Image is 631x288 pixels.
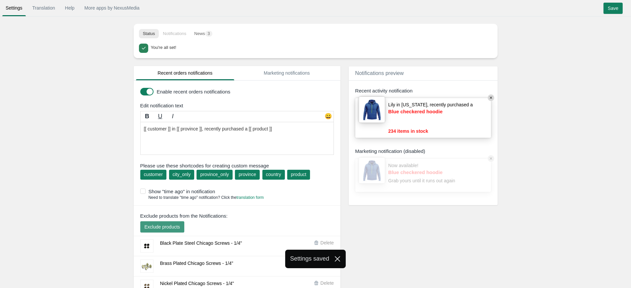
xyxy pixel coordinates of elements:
div: Recent activity notification [355,87,491,94]
button: Delete [314,280,337,287]
span: Exclude products from the Notifications: [140,212,228,219]
a: Blue checkered hoodie [388,108,458,115]
div: Edit notification text [135,102,342,109]
a: Help [62,2,78,14]
div: Settings saved [290,255,329,263]
textarea: [[ customer ]] in [[ province ]], recently purchased a [[ product ]] [140,122,334,155]
div: province_only [200,171,229,178]
div: 😀 [324,112,334,122]
a: Translation [29,2,59,14]
div: city_only [173,171,191,178]
a: Blue checkered hoodie [388,169,458,176]
div: Need to translate "time ago" notification? Click the [140,195,264,200]
b: B [145,113,149,120]
a: Recent orders notifications [136,66,235,80]
div: province [239,171,256,178]
button: News3 [190,29,216,38]
button: Delete [314,239,337,246]
input: Save [604,3,623,14]
div: Now available! Grab yours until it runs out again [388,162,458,189]
a: Black Plate Steel Chicago Screws - 1/4" [160,240,242,246]
button: Status [139,29,159,38]
div: Lily in [US_STATE], recently purchased a [388,101,473,128]
span: 3 [205,31,213,37]
a: translation form [237,195,264,200]
img: 80x80_sample.jpg [359,157,385,184]
a: Settings [2,2,26,14]
div: customer [144,171,163,178]
span: Delete [321,280,334,286]
label: Show "time ago" in notification [140,188,337,195]
div: product [291,171,306,178]
a: Nickel Plated Chicago Screws - 1/4" [160,281,234,286]
img: 80x80_sample.jpg [359,96,385,123]
span: Delete [321,240,334,245]
button: Exclude products [140,221,184,233]
a: Marketing notifications [238,66,336,80]
label: Enable recent orders notifications [157,88,332,95]
span: Exclude products [145,224,180,230]
a: More apps by NexusMedia [81,2,143,14]
div: You're all set! [151,44,490,51]
u: U [158,113,162,120]
span: Notifications preview [355,70,404,76]
i: I [172,113,174,120]
div: country [266,171,281,178]
span: Please use these shortcodes for creating custom message [140,162,334,169]
span: 234 items in stock [388,128,428,134]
